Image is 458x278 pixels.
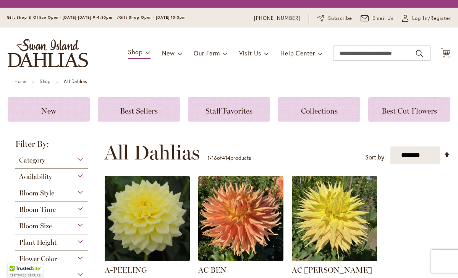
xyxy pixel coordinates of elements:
a: AC Jeri [292,255,377,263]
strong: Filter By: [8,140,95,152]
span: Best Sellers [120,106,158,115]
a: store logo [8,39,88,67]
span: Shop [128,48,143,56]
iframe: Launch Accessibility Center [6,251,27,272]
span: Subscribe [328,15,352,22]
a: Staff Favorites [188,97,270,122]
a: AC BEN [198,255,283,263]
button: Search [416,47,423,60]
span: 414 [222,154,230,161]
a: [PHONE_NUMBER] [254,15,300,22]
span: Email Us [372,15,394,22]
span: Bloom Time [19,205,56,214]
label: Sort by: [365,150,386,164]
a: Best Cut Flowers [368,97,450,122]
img: AC BEN [198,176,283,261]
a: New [8,97,90,122]
span: Gift Shop Open - [DATE] 10-3pm [119,15,186,20]
a: Best Sellers [98,97,180,122]
img: AC Jeri [292,176,377,261]
span: New [162,49,175,57]
span: All Dahlias [104,141,200,164]
span: Bloom Style [19,189,54,197]
p: - of products [207,152,251,164]
a: AC BEN [198,265,227,275]
a: A-PEELING [105,265,147,275]
a: Collections [278,97,360,122]
span: 1 [207,154,210,161]
span: Log In/Register [412,15,451,22]
span: Visit Us [239,49,261,57]
a: Log In/Register [402,15,451,22]
img: A-Peeling [105,176,190,261]
span: Gift Shop & Office Open - [DATE]-[DATE] 9-4:30pm / [7,15,119,20]
a: Subscribe [317,15,352,22]
strong: All Dahlias [64,78,87,84]
span: Bloom Size [19,222,52,230]
a: A-Peeling [105,255,190,263]
span: Collections [301,106,338,115]
span: Flower Color [19,255,57,263]
span: 16 [212,154,217,161]
a: Home [15,78,26,84]
span: Our Farm [194,49,220,57]
span: New [41,106,56,115]
span: Help Center [280,49,315,57]
a: Shop [40,78,50,84]
span: Staff Favorites [206,106,252,115]
span: Plant Height [19,238,57,247]
span: Availability [19,172,52,181]
a: AC [PERSON_NAME] [292,265,372,275]
span: Category [19,156,45,164]
span: Best Cut Flowers [382,106,437,115]
a: Email Us [361,15,394,22]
